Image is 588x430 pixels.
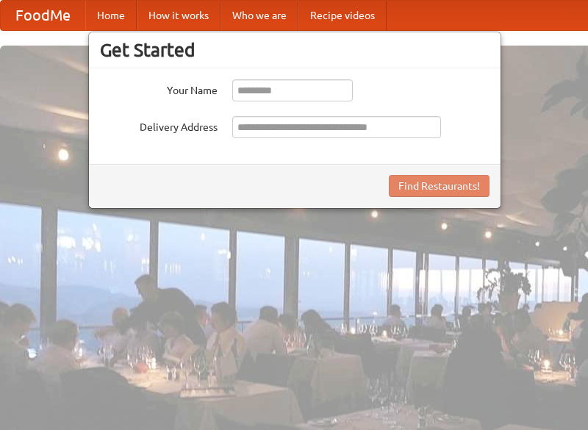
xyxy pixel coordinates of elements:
a: How it works [137,1,220,30]
a: Home [85,1,137,30]
a: FoodMe [1,1,85,30]
a: Who we are [220,1,298,30]
label: Your Name [100,79,218,98]
a: Recipe videos [298,1,387,30]
label: Delivery Address [100,116,218,135]
button: Find Restaurants! [389,175,490,197]
h3: Get Started [100,39,490,61]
